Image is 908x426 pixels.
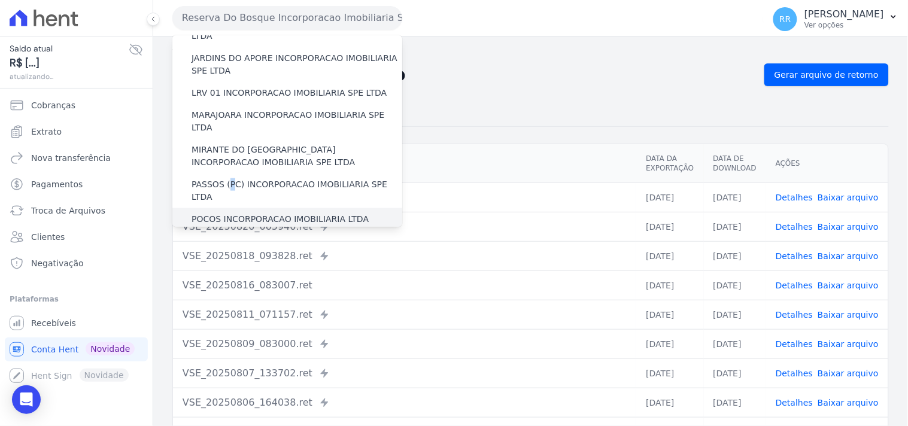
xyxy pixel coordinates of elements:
div: Open Intercom Messenger [12,385,41,414]
div: VSE_20250820_083001.ret [183,190,627,205]
a: Detalhes [776,398,813,407]
div: VSE_20250807_133702.ret [183,366,627,381]
div: VSE_20250809_083000.ret [183,337,627,351]
a: Baixar arquivo [818,398,879,407]
td: [DATE] [636,182,703,212]
button: Reserva Do Bosque Incorporacao Imobiliaria SPE LTDA [172,6,402,30]
a: Troca de Arquivos [5,199,148,223]
a: Cobranças [5,93,148,117]
a: Nova transferência [5,146,148,170]
a: Detalhes [776,251,813,261]
label: PASSOS (PC) INCORPORACAO IMOBILIARIA SPE LTDA [192,178,402,203]
a: Pagamentos [5,172,148,196]
th: Data da Exportação [636,144,703,183]
a: Detalhes [776,193,813,202]
td: [DATE] [704,241,766,270]
span: R$ [...] [10,55,129,71]
span: Recebíveis [31,317,76,329]
a: Recebíveis [5,311,148,335]
a: Baixar arquivo [818,193,879,202]
td: [DATE] [704,300,766,329]
th: Arquivo [173,144,636,183]
div: VSE_20250806_164038.ret [183,395,627,410]
td: [DATE] [704,212,766,241]
a: Baixar arquivo [818,339,879,349]
span: atualizando... [10,71,129,82]
a: Baixar arquivo [818,251,879,261]
a: Baixar arquivo [818,369,879,378]
a: Baixar arquivo [818,310,879,319]
span: Extrato [31,126,62,138]
td: [DATE] [704,329,766,358]
span: Troca de Arquivos [31,205,105,217]
td: [DATE] [636,329,703,358]
div: VSE_20250820_065940.ret [183,220,627,234]
label: LRV 01 INCORPORACAO IMOBILIARIA SPE LTDA [192,87,387,99]
nav: Breadcrumb [172,46,889,59]
label: MIRANTE DO [GEOGRAPHIC_DATA] INCORPORACAO IMOBILIARIA SPE LTDA [192,144,402,169]
td: [DATE] [704,182,766,212]
div: VSE_20250816_083007.ret [183,278,627,293]
a: Detalhes [776,310,813,319]
a: Baixar arquivo [818,281,879,290]
td: [DATE] [636,388,703,417]
div: VSE_20250811_071157.ret [183,308,627,322]
span: Novidade [86,342,135,355]
span: Nova transferência [31,152,111,164]
a: Conta Hent Novidade [5,337,148,361]
td: [DATE] [704,388,766,417]
span: Clientes [31,231,65,243]
td: [DATE] [636,270,703,300]
label: POCOS INCORPORACAO IMOBILIARIA LTDA [192,213,369,226]
a: Baixar arquivo [818,222,879,232]
label: MARAJOARA INCORPORACAO IMOBILIARIA SPE LTDA [192,109,402,134]
a: Negativação [5,251,148,275]
th: Data de Download [704,144,766,183]
td: [DATE] [636,358,703,388]
td: [DATE] [636,241,703,270]
a: Detalhes [776,339,813,349]
span: RR [779,15,791,23]
span: Conta Hent [31,343,78,355]
p: Ver opções [804,20,884,30]
span: Gerar arquivo de retorno [775,69,879,81]
span: Saldo atual [10,42,129,55]
a: Detalhes [776,369,813,378]
h2: Exportações de Retorno [172,66,755,83]
span: Negativação [31,257,84,269]
button: RR [PERSON_NAME] Ver opções [764,2,908,36]
nav: Sidebar [10,93,143,388]
span: Cobranças [31,99,75,111]
a: Detalhes [776,222,813,232]
td: [DATE] [704,270,766,300]
td: [DATE] [704,358,766,388]
div: Plataformas [10,292,143,306]
th: Ações [766,144,888,183]
a: Gerar arquivo de retorno [764,63,889,86]
td: [DATE] [636,212,703,241]
a: Clientes [5,225,148,249]
a: Detalhes [776,281,813,290]
label: JARDINS DO APORE INCORPORACAO IMOBILIARIA SPE LTDA [192,52,402,77]
p: [PERSON_NAME] [804,8,884,20]
span: Pagamentos [31,178,83,190]
div: VSE_20250818_093828.ret [183,249,627,263]
td: [DATE] [636,300,703,329]
a: Extrato [5,120,148,144]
